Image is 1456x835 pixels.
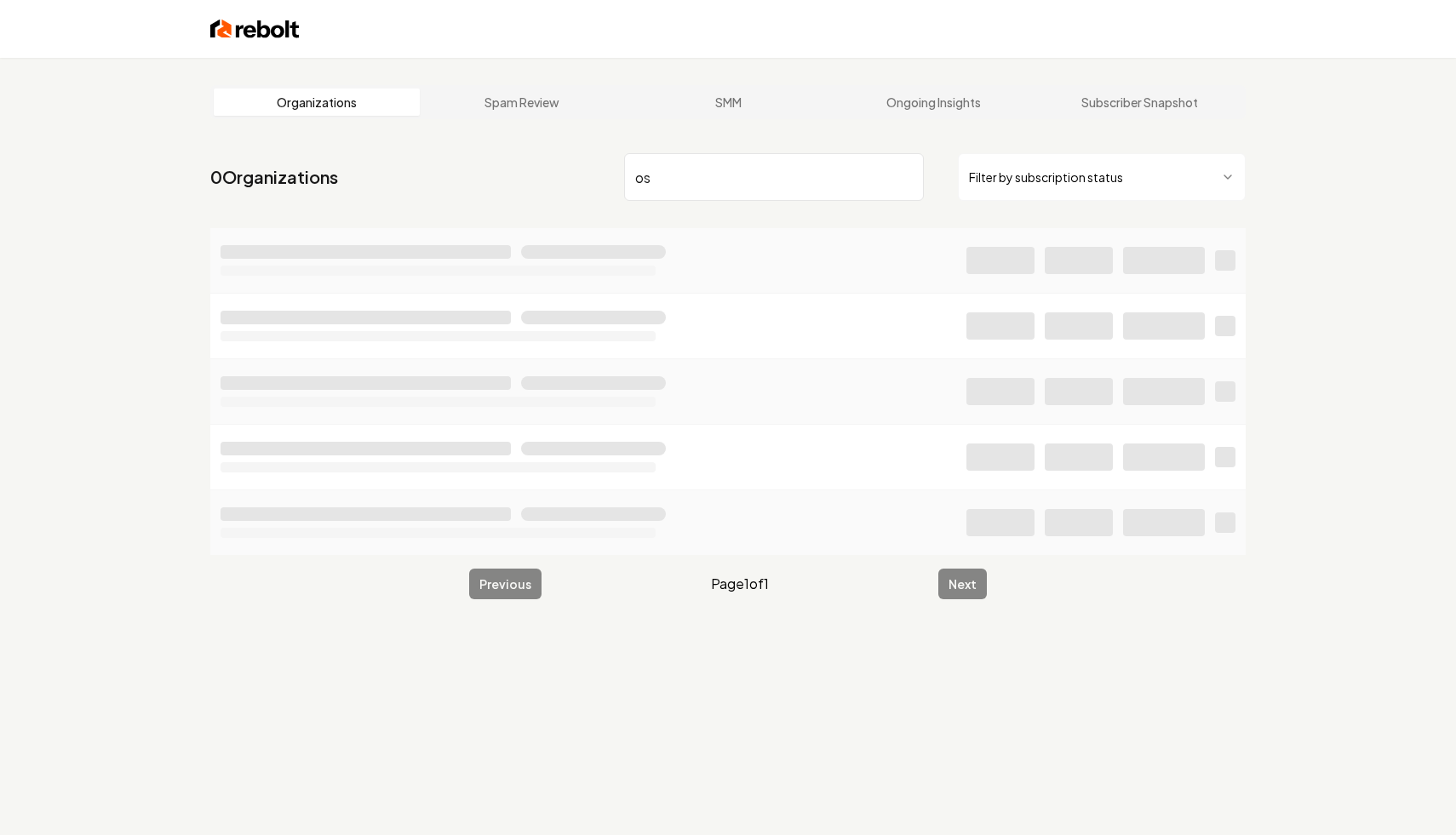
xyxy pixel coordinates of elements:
[214,89,420,116] a: Organizations
[625,89,831,116] a: SMM
[210,17,300,41] img: Rebolt Logo
[711,574,769,594] span: Page 1 of 1
[210,165,338,189] a: 0Organizations
[831,89,1037,116] a: Ongoing Insights
[1036,89,1242,116] a: Subscriber Snapshot
[420,89,626,116] a: Spam Review
[624,153,924,201] input: Search by name or ID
